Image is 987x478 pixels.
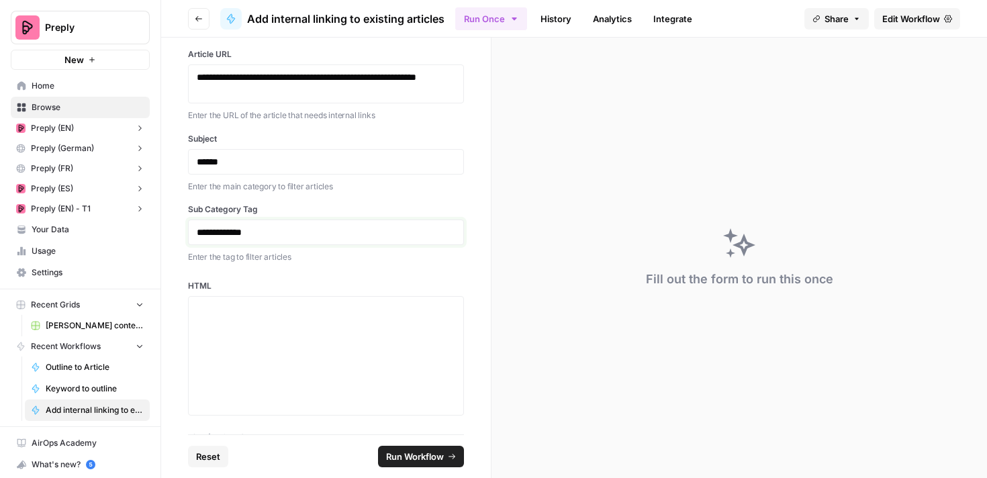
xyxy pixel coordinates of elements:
label: Title [188,432,464,444]
a: Home [11,75,150,97]
span: AirOps Academy [32,437,144,449]
text: 5 [89,461,92,468]
a: Edit Workflow [874,8,960,30]
label: Subject [188,133,464,145]
button: Recent Workflows [11,336,150,356]
button: Preply (EN) - T1 [11,199,150,219]
button: Preply (German) [11,138,150,158]
div: What's new? [11,455,149,475]
span: New [64,53,84,66]
button: Workspace: Preply [11,11,150,44]
span: Preply (FR) [31,162,73,175]
img: Preply Logo [15,15,40,40]
a: Keyword to outline [25,378,150,399]
span: Preply (EN) [31,122,74,134]
span: Edit Workflow [882,12,940,26]
button: Run Once [455,7,527,30]
span: Reset [196,450,220,463]
p: Enter the tag to filter articles [188,250,464,264]
span: Add internal linking to existing articles [46,404,144,416]
span: Preply (EN) - T1 [31,203,91,215]
a: 5 [86,460,95,469]
img: mhz6d65ffplwgtj76gcfkrq5icux [16,124,26,133]
span: Preply (German) [31,142,94,154]
button: What's new? 5 [11,454,150,475]
button: Preply (FR) [11,158,150,179]
a: Analytics [585,8,640,30]
span: Home [32,80,144,92]
span: Outline to Article [46,361,144,373]
button: Reset [188,446,228,467]
span: Your Data [32,224,144,236]
button: Preply (EN) [11,118,150,138]
a: Integrate [645,8,700,30]
a: History [532,8,579,30]
p: Enter the main category to filter articles [188,180,464,193]
span: (Optional) [207,432,244,444]
span: Share [825,12,849,26]
button: New [11,50,150,70]
a: Browse [11,97,150,118]
a: Settings [11,262,150,283]
a: Usage [11,240,150,262]
a: AirOps Academy [11,432,150,454]
span: Recent Workflows [31,340,101,352]
span: Recent Grids [31,299,80,311]
span: Add internal linking to existing articles [247,11,444,27]
span: Preply [45,21,126,34]
a: Add internal linking to existing articles [25,399,150,421]
span: [PERSON_NAME] content interlinking test - new content [46,320,144,332]
span: Preply (ES) [31,183,73,195]
span: Settings [32,267,144,279]
span: Usage [32,245,144,257]
img: mhz6d65ffplwgtj76gcfkrq5icux [16,204,26,213]
label: Sub Category Tag [188,203,464,216]
div: Fill out the form to run this once [646,270,833,289]
a: [PERSON_NAME] content interlinking test - new content [25,315,150,336]
button: Share [804,8,869,30]
span: Run Workflow [386,450,444,463]
label: Article URL [188,48,464,60]
img: mhz6d65ffplwgtj76gcfkrq5icux [16,184,26,193]
button: Preply (ES) [11,179,150,199]
p: Enter the URL of the article that needs internal links [188,109,464,122]
a: Your Data [11,219,150,240]
a: Outline to Article [25,356,150,378]
span: Browse [32,101,144,113]
span: Keyword to outline [46,383,144,395]
button: Run Workflow [378,446,464,467]
a: Add internal linking to existing articles [220,8,444,30]
label: HTML [188,280,464,292]
button: Recent Grids [11,295,150,315]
